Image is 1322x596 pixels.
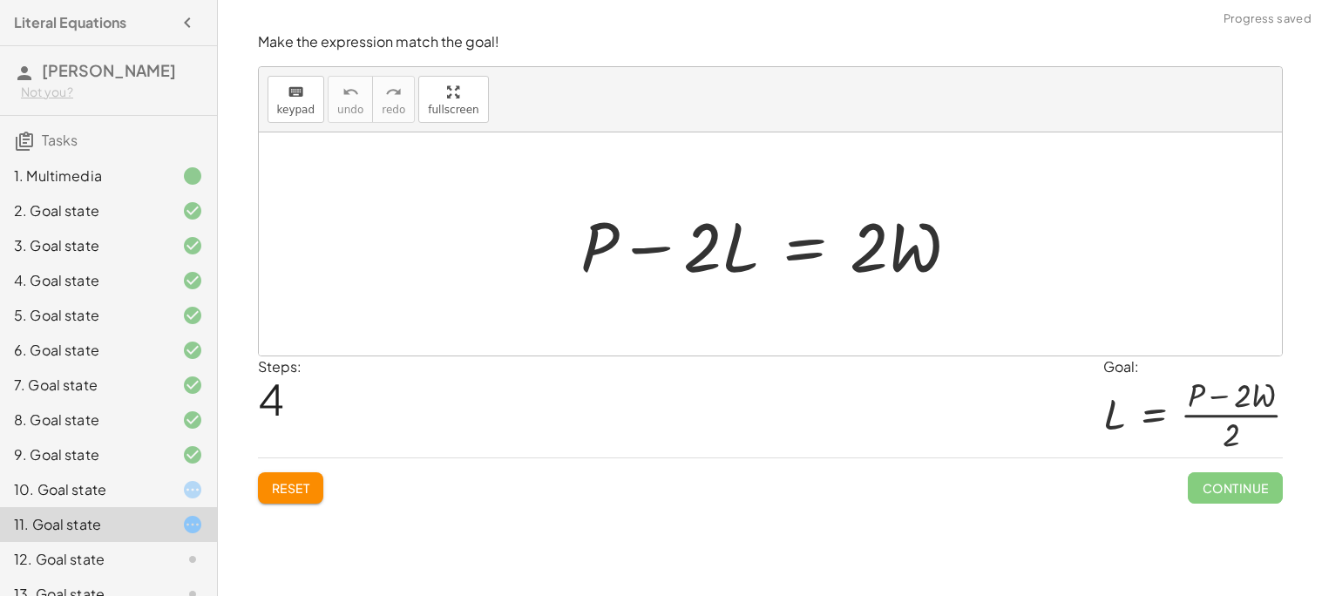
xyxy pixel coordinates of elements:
i: Task finished and correct. [182,375,203,396]
span: fullscreen [428,104,478,116]
i: redo [385,82,402,103]
div: 6. Goal state [14,340,154,361]
div: Goal: [1103,356,1282,377]
button: fullscreen [418,76,488,123]
i: Task started. [182,479,203,500]
i: Task finished and correct. [182,235,203,256]
i: Task finished and correct. [182,340,203,361]
div: 3. Goal state [14,235,154,256]
div: 7. Goal state [14,375,154,396]
span: Reset [272,480,310,496]
span: Progress saved [1224,10,1312,28]
i: Task finished and correct. [182,305,203,326]
button: keyboardkeypad [268,76,325,123]
div: 12. Goal state [14,549,154,570]
div: 1. Multimedia [14,166,154,186]
i: Task not started. [182,549,203,570]
span: 4 [258,372,284,425]
i: undo [342,82,359,103]
label: Steps: [258,357,302,376]
button: Reset [258,472,324,504]
div: 8. Goal state [14,410,154,430]
div: 4. Goal state [14,270,154,291]
div: 5. Goal state [14,305,154,326]
i: Task finished. [182,166,203,186]
i: Task started. [182,514,203,535]
div: 2. Goal state [14,200,154,221]
div: Not you? [21,84,203,101]
button: undoundo [328,76,373,123]
span: [PERSON_NAME] [42,60,176,80]
div: 10. Goal state [14,479,154,500]
i: Task finished and correct. [182,410,203,430]
div: 9. Goal state [14,444,154,465]
i: keyboard [288,82,304,103]
i: Task finished and correct. [182,200,203,221]
button: redoredo [372,76,415,123]
span: Tasks [42,131,78,149]
p: Make the expression match the goal! [258,32,1283,52]
span: keypad [277,104,315,116]
span: redo [382,104,405,116]
i: Task finished and correct. [182,270,203,291]
h4: Literal Equations [14,12,126,33]
div: 11. Goal state [14,514,154,535]
span: undo [337,104,363,116]
i: Task finished and correct. [182,444,203,465]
